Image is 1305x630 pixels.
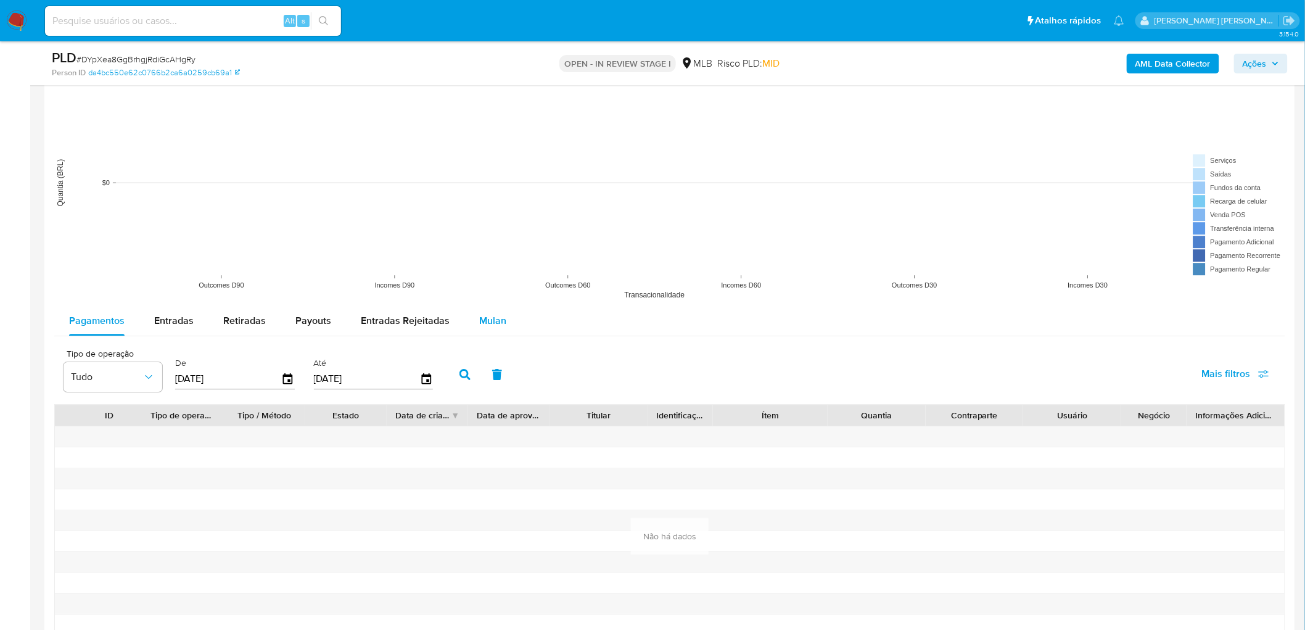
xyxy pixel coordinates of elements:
[681,57,712,70] div: MLB
[762,56,780,70] span: MID
[1135,54,1211,73] b: AML Data Collector
[559,55,676,72] p: OPEN - IN REVIEW STAGE I
[1114,15,1124,26] a: Notificações
[311,12,336,30] button: search-icon
[1035,14,1101,27] span: Atalhos rápidos
[1234,54,1288,73] button: Ações
[302,15,305,27] span: s
[52,48,76,67] b: PLD
[717,57,780,70] span: Risco PLD:
[1283,14,1296,27] a: Sair
[1279,29,1299,39] span: 3.154.0
[285,15,295,27] span: Alt
[1243,54,1267,73] span: Ações
[52,67,86,78] b: Person ID
[45,13,341,29] input: Pesquise usuários ou casos...
[76,53,196,65] span: # DYpXea8GgBrhgjRdiGcAHgRy
[1127,54,1219,73] button: AML Data Collector
[1155,15,1279,27] p: leticia.siqueira@mercadolivre.com
[88,67,240,78] a: da4bc550e62c0766b2ca6a0259cb69a1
